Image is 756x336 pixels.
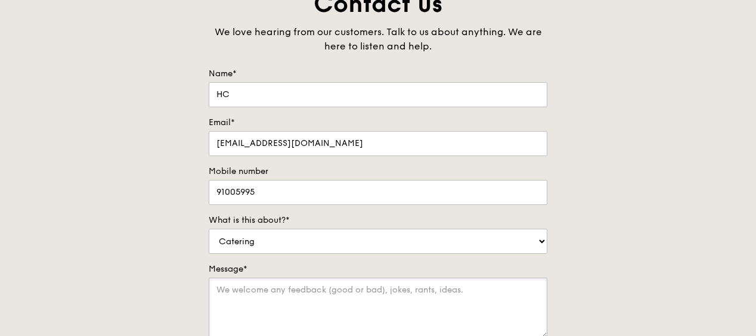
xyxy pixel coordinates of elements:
label: What is this about?* [209,214,547,226]
label: Mobile number [209,166,547,178]
label: Name* [209,68,547,80]
label: Email* [209,117,547,129]
label: Message* [209,263,547,275]
div: We love hearing from our customers. Talk to us about anything. We are here to listen and help. [209,25,547,54]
